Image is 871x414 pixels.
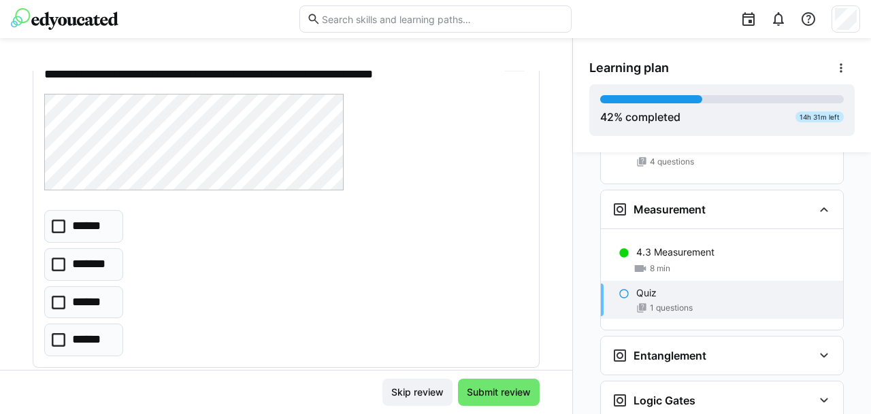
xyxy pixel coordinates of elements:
span: 8 min [650,263,670,274]
div: % completed [600,109,680,125]
span: 1 questions [650,303,693,313]
h3: Logic Gates [634,394,695,407]
p: Quiz [636,286,657,300]
span: 4 questions [650,156,694,167]
button: Skip review [382,379,453,406]
span: Skip review [389,385,446,399]
p: 4.3 Measurement [636,245,714,259]
h3: Measurement [634,203,706,216]
div: 14h 31m left [795,111,844,122]
span: Learning plan [589,61,669,75]
h3: Entanglement [634,349,706,362]
span: 42 [600,110,614,124]
button: Submit review [458,379,540,406]
input: Search skills and learning paths… [321,13,564,25]
span: Submit review [465,385,533,399]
